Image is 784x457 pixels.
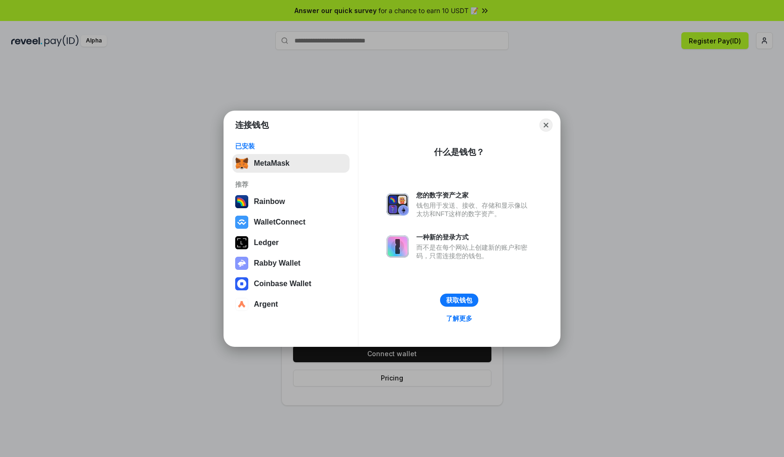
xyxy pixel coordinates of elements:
[254,197,285,206] div: Rainbow
[232,213,350,232] button: WalletConnect
[235,216,248,229] img: svg+xml,%3Csvg%20width%3D%2228%22%20height%3D%2228%22%20viewBox%3D%220%200%2028%2028%22%20fill%3D...
[232,154,350,173] button: MetaMask
[235,277,248,290] img: svg+xml,%3Csvg%20width%3D%2228%22%20height%3D%2228%22%20viewBox%3D%220%200%2028%2028%22%20fill%3D...
[232,233,350,252] button: Ledger
[235,120,269,131] h1: 连接钱包
[235,180,347,189] div: 推荐
[232,192,350,211] button: Rainbow
[254,300,278,309] div: Argent
[235,236,248,249] img: svg+xml,%3Csvg%20xmlns%3D%22http%3A%2F%2Fwww.w3.org%2F2000%2Fsvg%22%20width%3D%2228%22%20height%3...
[416,243,532,260] div: 而不是在每个网站上创建新的账户和密码，只需连接您的钱包。
[416,201,532,218] div: 钱包用于发送、接收、存储和显示像以太坊和NFT这样的数字资产。
[254,218,306,226] div: WalletConnect
[254,159,289,168] div: MetaMask
[232,254,350,273] button: Rabby Wallet
[441,312,478,324] a: 了解更多
[440,294,478,307] button: 获取钱包
[254,280,311,288] div: Coinbase Wallet
[232,295,350,314] button: Argent
[386,193,409,216] img: svg+xml,%3Csvg%20xmlns%3D%22http%3A%2F%2Fwww.w3.org%2F2000%2Fsvg%22%20fill%3D%22none%22%20viewBox...
[254,239,279,247] div: Ledger
[235,157,248,170] img: svg+xml,%3Csvg%20fill%3D%22none%22%20height%3D%2233%22%20viewBox%3D%220%200%2035%2033%22%20width%...
[446,314,472,323] div: 了解更多
[235,298,248,311] img: svg+xml,%3Csvg%20width%3D%2228%22%20height%3D%2228%22%20viewBox%3D%220%200%2028%2028%22%20fill%3D...
[434,147,484,158] div: 什么是钱包？
[235,195,248,208] img: svg+xml,%3Csvg%20width%3D%22120%22%20height%3D%22120%22%20viewBox%3D%220%200%20120%20120%22%20fil...
[539,119,553,132] button: Close
[235,142,347,150] div: 已安装
[416,191,532,199] div: 您的数字资产之家
[235,257,248,270] img: svg+xml,%3Csvg%20xmlns%3D%22http%3A%2F%2Fwww.w3.org%2F2000%2Fsvg%22%20fill%3D%22none%22%20viewBox...
[416,233,532,241] div: 一种新的登录方式
[446,296,472,304] div: 获取钱包
[254,259,301,267] div: Rabby Wallet
[232,274,350,293] button: Coinbase Wallet
[386,235,409,258] img: svg+xml,%3Csvg%20xmlns%3D%22http%3A%2F%2Fwww.w3.org%2F2000%2Fsvg%22%20fill%3D%22none%22%20viewBox...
